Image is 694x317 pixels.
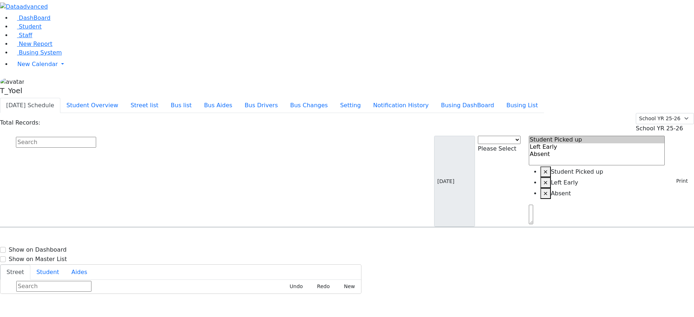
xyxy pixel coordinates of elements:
span: New Calendar [17,61,58,68]
a: Busing System [12,49,62,56]
li: Absent [540,188,665,199]
span: Please Select [478,145,516,152]
button: Street [0,265,30,280]
span: Busing System [19,49,62,56]
a: Student [12,23,42,30]
button: Busing DashBoard [435,98,500,113]
span: School YR 25-26 [636,125,683,132]
label: Show on Dashboard [9,246,67,254]
span: Student Picked up [551,168,603,175]
span: Student [19,23,42,30]
span: New Report [19,40,52,47]
button: Bus Drivers [239,98,284,113]
button: Redo [309,281,333,292]
button: Bus list [164,98,198,113]
span: × [543,179,548,186]
button: Remove item [540,177,551,188]
button: Busing List [500,98,544,113]
li: Student Picked up [540,166,665,177]
span: Left Early [551,179,578,186]
a: Staff [12,32,32,39]
button: Student [30,265,65,280]
option: Left Early [529,143,665,151]
a: New Report [12,40,52,47]
textarea: Search [529,205,533,224]
button: Street list [124,98,164,113]
a: DashBoard [12,14,51,21]
button: Bus Aides [198,98,238,113]
button: Remove item [540,188,551,199]
button: Setting [334,98,367,113]
span: DashBoard [19,14,51,21]
span: × [543,190,548,197]
li: Left Early [540,177,665,188]
option: Student Picked up [529,136,665,143]
select: Default select example [636,113,694,124]
button: Remove item [540,166,551,177]
button: Print [668,175,691,187]
a: New Calendar [12,57,694,71]
button: Student Overview [60,98,124,113]
option: Absent [529,151,665,158]
input: Search [16,137,96,148]
label: Show on Master List [9,255,67,264]
button: Undo [282,281,306,292]
div: Street [0,280,361,294]
span: × [543,168,548,175]
span: Staff [19,32,32,39]
button: New [336,281,358,292]
span: Absent [551,190,571,197]
button: Notification History [367,98,435,113]
input: Search [16,281,91,292]
button: Aides [65,265,94,280]
button: Bus Changes [284,98,334,113]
